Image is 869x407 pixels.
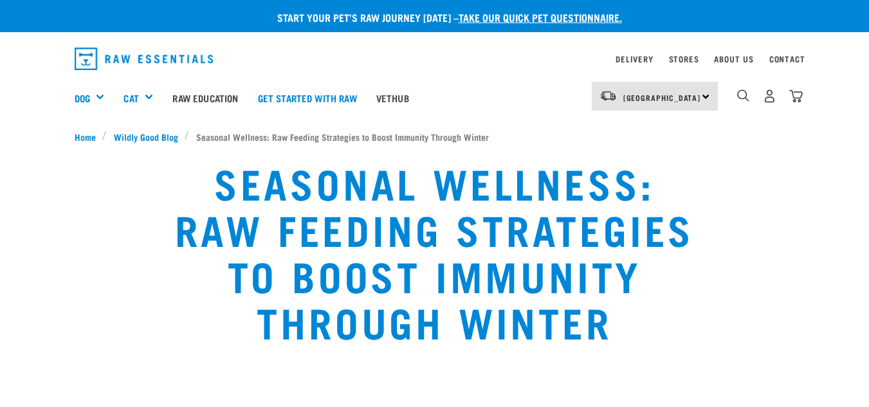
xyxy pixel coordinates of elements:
[75,130,96,143] span: Home
[459,14,622,20] a: take our quick pet questionnaire.
[75,130,103,143] a: Home
[737,89,749,102] img: home-icon-1@2x.png
[669,57,699,61] a: Stores
[114,130,178,143] span: Wildly Good Blog
[769,57,805,61] a: Contact
[123,91,138,105] a: Cat
[789,89,803,103] img: home-icon@2x.png
[248,72,367,123] a: Get started with Raw
[623,95,701,100] span: [GEOGRAPHIC_DATA]
[75,91,90,105] a: Dog
[64,42,805,75] nav: dropdown navigation
[107,130,185,143] a: Wildly Good Blog
[616,57,653,61] a: Delivery
[163,72,248,123] a: Raw Education
[714,57,753,61] a: About Us
[168,159,701,344] h1: Seasonal Wellness: Raw Feeding Strategies to Boost Immunity Through Winter
[75,48,214,70] img: Raw Essentials Logo
[763,89,776,103] img: user.png
[75,130,795,143] nav: breadcrumbs
[367,72,419,123] a: Vethub
[599,90,617,102] img: van-moving.png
